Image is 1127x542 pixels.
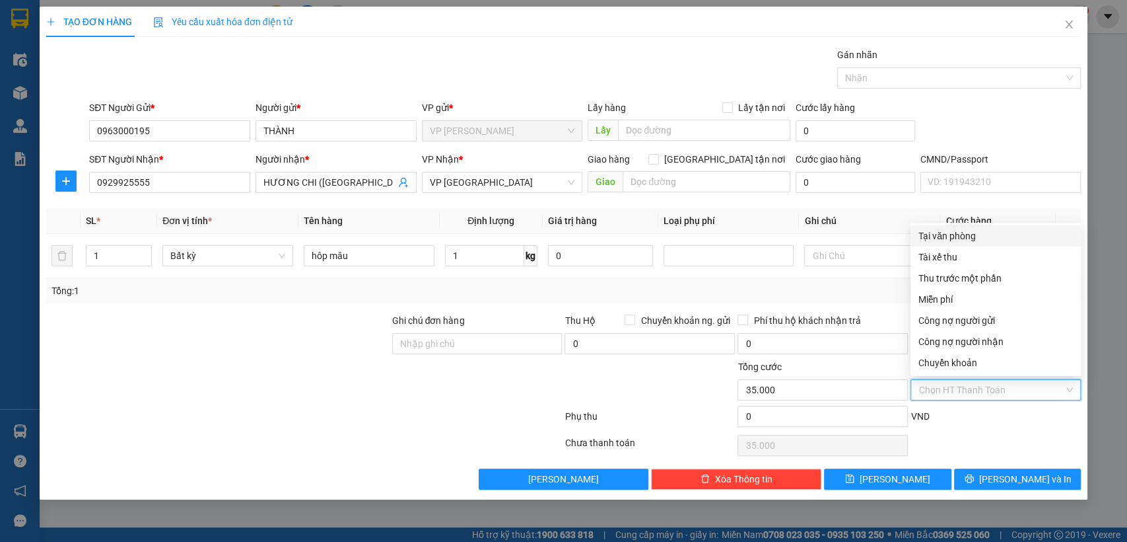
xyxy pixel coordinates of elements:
[162,215,212,226] span: Đơn vị tính
[733,100,790,115] span: Lấy tận nơi
[945,215,991,226] span: Cước hàng
[918,334,1073,349] div: Công nợ người nhận
[918,356,1073,370] div: Chuyển khoản
[524,245,537,266] span: kg
[658,208,800,234] th: Loại phụ phí
[528,472,599,486] span: [PERSON_NAME]
[153,17,292,27] span: Yêu cầu xuất hóa đơn điện tử
[564,436,737,459] div: Chưa thanh toán
[588,154,630,165] span: Giao hàng
[918,250,1073,264] div: Tài xế thu
[804,245,935,266] input: Ghi Chú
[799,208,940,234] th: Ghi chú
[588,171,623,192] span: Giao
[55,171,77,192] button: plus
[635,313,735,328] span: Chuyển khoản ng. gửi
[256,152,417,167] div: Người nhận
[89,152,250,167] div: SĐT Người Nhận
[715,472,772,486] span: Xóa Thông tin
[46,17,55,26] span: plus
[910,411,929,422] span: VND
[979,472,1072,486] span: [PERSON_NAME] và In
[304,215,343,226] span: Tên hàng
[256,100,417,115] div: Người gửi
[796,120,915,141] input: Cước lấy hàng
[430,121,575,141] span: VP Nguyễn Trãi
[954,469,1081,490] button: printer[PERSON_NAME] và In
[1050,7,1087,44] button: Close
[918,313,1073,328] div: Công nợ người gửi
[918,292,1073,307] div: Miễn phí
[1064,19,1074,30] span: close
[304,245,434,266] input: VD: Bàn, Ghế
[918,229,1073,243] div: Tại văn phòng
[430,173,575,192] span: VP Bắc Sơn
[422,154,459,165] span: VP Nhận
[51,245,73,266] button: delete
[564,409,737,432] div: Phụ thu
[910,310,1081,331] div: Cước gửi hàng sẽ được ghi vào công nợ của người gửi
[796,102,855,113] label: Cước lấy hàng
[965,474,974,484] span: printer
[796,154,861,165] label: Cước giao hàng
[46,17,132,27] span: TẠO ĐƠN HÀNG
[623,171,790,192] input: Dọc đường
[920,152,1081,167] div: CMND/Passport
[170,246,285,266] span: Bất kỳ
[910,331,1081,352] div: Cước gửi hàng sẽ được ghi vào công nợ của người nhận
[51,284,436,298] div: Tổng: 1
[479,469,649,490] button: [PERSON_NAME]
[153,17,164,28] img: icon
[89,100,250,115] div: SĐT Người Gửi
[796,172,915,193] input: Cước giao hàng
[398,177,409,188] span: user-add
[548,215,597,226] span: Giá trị hàng
[845,474,854,484] span: save
[392,315,465,326] label: Ghi chú đơn hàng
[56,176,76,186] span: plus
[588,102,626,113] span: Lấy hàng
[548,245,653,266] input: 0
[422,100,583,115] div: VP gửi
[860,472,930,486] span: [PERSON_NAME]
[918,271,1073,286] div: Thu trước một phần
[700,474,710,484] span: delete
[467,215,514,226] span: Định lượng
[86,215,96,226] span: SL
[659,152,790,167] span: [GEOGRAPHIC_DATA] tận nơi
[392,333,563,354] input: Ghi chú đơn hàng
[837,50,877,60] label: Gán nhãn
[618,120,790,141] input: Dọc đường
[824,469,951,490] button: save[PERSON_NAME]
[564,315,595,326] span: Thu Hộ
[748,313,866,328] span: Phí thu hộ khách nhận trả
[588,120,618,141] span: Lấy
[737,362,781,372] span: Tổng cước
[651,469,821,490] button: deleteXóa Thông tin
